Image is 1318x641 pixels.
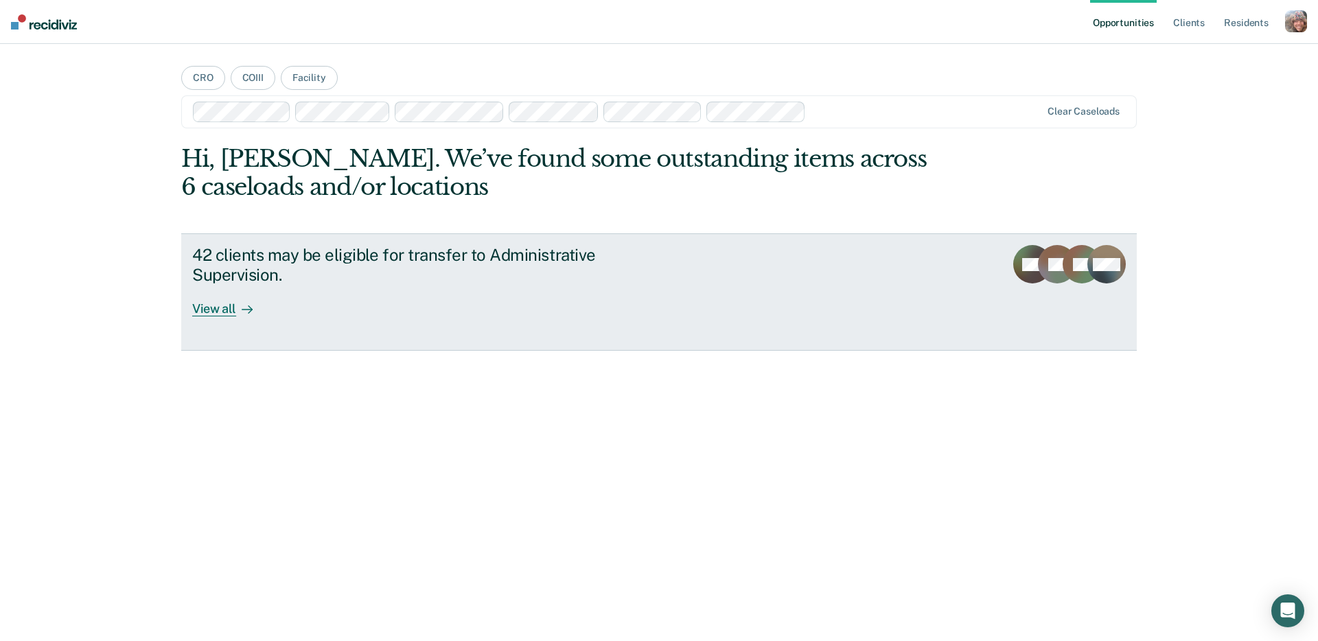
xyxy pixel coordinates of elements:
div: Hi, [PERSON_NAME]. We’ve found some outstanding items across 6 caseloads and/or locations [181,145,946,201]
div: Open Intercom Messenger [1271,594,1304,627]
button: COIII [231,66,275,90]
div: View all [192,290,269,317]
button: CRO [181,66,225,90]
a: 42 clients may be eligible for transfer to Administrative Supervision.View all [181,233,1137,350]
button: Facility [281,66,338,90]
div: 42 clients may be eligible for transfer to Administrative Supervision. [192,245,674,285]
img: Recidiviz [11,14,77,30]
div: Clear caseloads [1048,106,1120,117]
